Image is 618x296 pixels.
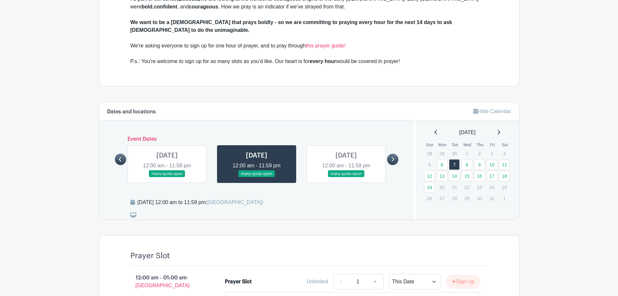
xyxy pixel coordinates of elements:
p: 30 [474,193,485,203]
p: 24 [487,182,497,192]
p: 20 [437,182,447,192]
a: 19 [424,182,435,193]
a: 7 [449,159,460,170]
p: 30 [449,148,460,159]
h6: Dates and locations [107,109,156,115]
a: Hide Calendar [473,109,511,114]
p: 27 [437,193,447,203]
th: Sat [499,142,511,148]
a: 18 [499,171,510,181]
a: 14 [449,171,460,181]
p: 25 [499,182,510,192]
p: 2 [474,148,485,159]
p: 29 [462,193,472,203]
th: Fri [486,142,499,148]
h6: Event Dates [126,136,387,142]
th: Mon [436,142,449,148]
a: 12 [424,171,435,181]
a: 13 [437,171,447,181]
th: Sun [424,142,436,148]
p: 28 [449,193,460,203]
a: + [367,274,383,290]
p: 12:00 am - 01:00 am [120,271,215,292]
p: 1 [462,148,472,159]
a: 9 [474,159,485,170]
a: this prayer guide! [306,43,345,48]
p: 22 [462,182,472,192]
h4: Prayer Slot [130,251,170,261]
p: 26 [424,193,435,203]
a: 8 [462,159,472,170]
strong: every hour [309,58,336,64]
p: 5 [424,160,435,170]
div: Unlimited [307,278,328,286]
p: 1 [499,193,510,203]
p: 21 [449,182,460,192]
a: 11 [499,159,510,170]
p: 23 [474,182,485,192]
a: 15 [462,171,472,181]
p: 28 [424,148,435,159]
strong: bold [141,4,152,9]
strong: We want to be a [DEMOGRAPHIC_DATA] that prays boldly - so we are committing to praying every hour... [130,19,452,33]
p: 31 [487,193,497,203]
a: 16 [474,171,485,181]
span: ([GEOGRAPHIC_DATA]) [206,199,263,205]
span: [DATE] [459,129,476,136]
th: Thu [474,142,486,148]
p: 3 [487,148,497,159]
th: Wed [461,142,474,148]
p: 29 [437,148,447,159]
a: 17 [487,171,497,181]
strong: courageous [189,4,218,9]
p: 4 [499,148,510,159]
a: - [333,274,348,290]
strong: confident [154,4,177,9]
a: 6 [437,159,447,170]
a: 10 [487,159,497,170]
div: [DATE] 12:00 am to 11:59 pm [138,199,263,206]
button: Sign Up [446,275,480,289]
div: Prayer Slot [225,278,252,286]
th: Tue [449,142,461,148]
